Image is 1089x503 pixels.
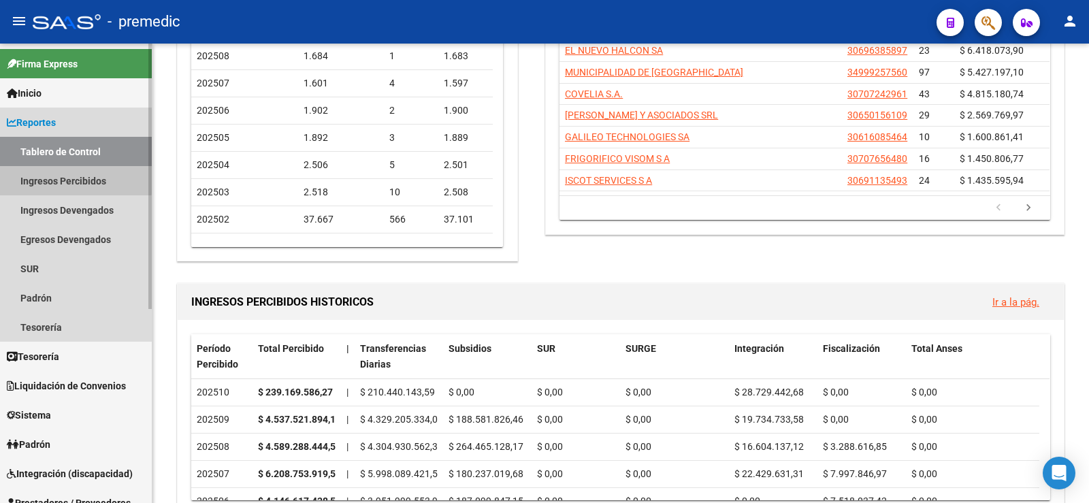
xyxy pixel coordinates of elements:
[919,67,930,78] span: 97
[197,132,229,143] span: 202505
[532,334,620,379] datatable-header-cell: SUR
[304,184,379,200] div: 2.518
[389,48,433,64] div: 1
[960,153,1024,164] span: $ 1.450.806,77
[449,468,523,479] span: $ 180.237.019,68
[625,441,651,452] span: $ 0,00
[444,48,487,64] div: 1.683
[919,175,930,186] span: 24
[906,334,1039,379] datatable-header-cell: Total Anses
[823,441,887,452] span: $ 3.288.616,85
[565,153,670,164] span: FRIGORIFICO VISOM S A
[919,110,930,120] span: 29
[7,408,51,423] span: Sistema
[565,175,652,186] span: ISCOT SERVICES S A
[823,414,849,425] span: $ 0,00
[625,343,656,354] span: SURGE
[346,468,348,479] span: |
[565,131,689,142] span: GALILEO TECHNOLOGIES SA
[389,184,433,200] div: 10
[304,130,379,146] div: 1.892
[537,343,555,354] span: SUR
[449,414,523,425] span: $ 188.581.826,46
[919,45,930,56] span: 23
[304,157,379,173] div: 2.506
[7,349,59,364] span: Tesorería
[389,212,433,227] div: 566
[197,50,229,61] span: 202508
[1015,201,1041,216] a: go to next page
[197,343,238,370] span: Período Percibido
[444,184,487,200] div: 2.508
[847,45,907,56] span: 30696385897
[197,466,247,482] div: 202507
[911,468,937,479] span: $ 0,00
[734,343,784,354] span: Integración
[197,385,247,400] div: 202510
[847,153,907,164] span: 30707656480
[360,414,443,425] span: $ 4.329.205.334,06
[191,334,253,379] datatable-header-cell: Período Percibido
[360,441,443,452] span: $ 4.304.930.562,37
[11,13,27,29] mat-icon: menu
[960,175,1024,186] span: $ 1.435.595,94
[1043,457,1075,489] div: Open Intercom Messenger
[443,334,532,379] datatable-header-cell: Subsidios
[981,289,1050,314] button: Ir a la pág.
[7,378,126,393] span: Liquidación de Convenios
[444,103,487,118] div: 1.900
[360,468,443,479] span: $ 5.998.089.421,54
[444,212,487,227] div: 37.101
[444,76,487,91] div: 1.597
[7,115,56,130] span: Reportes
[960,45,1024,56] span: $ 6.418.073,90
[565,88,623,99] span: COVELIA S.A.
[565,45,663,56] span: EL NUEVO HALCON SA
[823,468,887,479] span: $ 7.997.846,97
[565,110,718,120] span: [PERSON_NAME] Y ASOCIADOS SRL
[355,334,443,379] datatable-header-cell: Transferencias Diarias
[360,343,426,370] span: Transferencias Diarias
[253,334,341,379] datatable-header-cell: Total Percibido
[108,7,180,37] span: - premedic
[304,103,379,118] div: 1.902
[258,414,341,425] strong: $ 4.537.521.894,10
[7,466,133,481] span: Integración (discapacidad)
[960,131,1024,142] span: $ 1.600.861,41
[847,88,907,99] span: 30707242961
[847,67,907,78] span: 34999257560
[823,387,849,397] span: $ 0,00
[7,56,78,71] span: Firma Express
[823,343,880,354] span: Fiscalización
[817,334,906,379] datatable-header-cell: Fiscalización
[625,414,651,425] span: $ 0,00
[911,414,937,425] span: $ 0,00
[389,76,433,91] div: 4
[919,131,930,142] span: 10
[960,110,1024,120] span: $ 2.569.769,97
[304,212,379,227] div: 37.667
[197,78,229,88] span: 202507
[341,334,355,379] datatable-header-cell: |
[911,441,937,452] span: $ 0,00
[304,48,379,64] div: 1.684
[444,157,487,173] div: 2.501
[346,343,349,354] span: |
[911,387,937,397] span: $ 0,00
[444,130,487,146] div: 1.889
[449,387,474,397] span: $ 0,00
[258,468,341,479] strong: $ 6.208.753.919,50
[346,441,348,452] span: |
[992,296,1039,308] a: Ir a la pág.
[346,414,348,425] span: |
[197,159,229,170] span: 202504
[625,468,651,479] span: $ 0,00
[258,441,341,452] strong: $ 4.589.288.444,51
[919,88,930,99] span: 43
[960,67,1024,78] span: $ 5.427.197,10
[7,86,42,101] span: Inicio
[537,468,563,479] span: $ 0,00
[304,76,379,91] div: 1.601
[986,201,1011,216] a: go to previous page
[734,414,804,425] span: $ 19.734.733,58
